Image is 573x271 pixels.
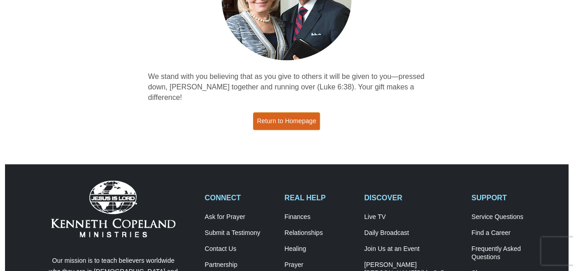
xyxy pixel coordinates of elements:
a: Daily Broadcast [364,229,462,237]
p: We stand with you believing that as you give to others it will be given to you—pressed down, [PER... [148,72,425,103]
a: Join Us at an Event [364,245,462,253]
a: Return to Homepage [253,112,320,130]
a: Contact Us [205,245,275,253]
a: Prayer [284,261,355,269]
h2: CONNECT [205,193,275,202]
img: Kenneth Copeland Ministries [51,181,176,237]
a: Healing [284,245,355,253]
h2: DISCOVER [364,193,462,202]
a: Ask for Prayer [205,213,275,221]
h2: REAL HELP [284,193,355,202]
a: Service Questions [471,213,542,221]
a: Find a Career [471,229,542,237]
a: Finances [284,213,355,221]
a: Submit a Testimony [205,229,275,237]
a: Frequently AskedQuestions [471,245,542,261]
a: Relationships [284,229,355,237]
a: Partnership [205,261,275,269]
h2: SUPPORT [471,193,542,202]
a: Live TV [364,213,462,221]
